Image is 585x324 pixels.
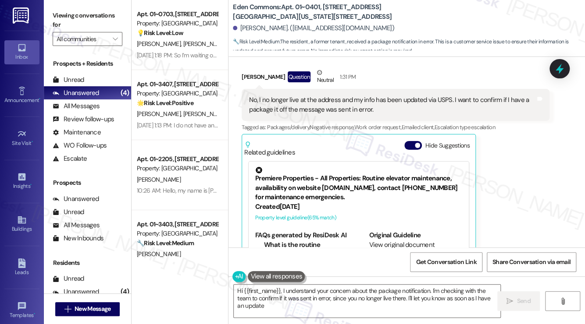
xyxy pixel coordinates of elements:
[255,202,462,211] div: Created [DATE]
[55,302,120,316] button: New Message
[53,88,99,98] div: Unanswered
[53,287,99,296] div: Unanswered
[401,123,434,131] span: Emailed client ,
[137,80,218,89] div: Apt. 01~3407, [STREET_ADDRESS][PERSON_NAME]
[4,212,39,236] a: Buildings
[137,164,218,173] div: Property: [GEOGRAPHIC_DATA]
[517,296,530,306] span: Send
[137,121,395,129] div: [DATE] 1:13 PM: I do not have any specific feedback. everything was planned and went in as expected.
[44,59,131,68] div: Prospects + Residents
[244,141,295,157] div: Related guidelines
[118,86,131,100] div: (4)
[53,208,84,217] div: Unread
[44,178,131,187] div: Prospects
[53,194,99,204] div: Unanswered
[137,229,218,238] div: Property: [GEOGRAPHIC_DATA]
[137,99,193,107] strong: 🌟 Risk Level: Positive
[183,110,287,118] span: [PERSON_NAME][DEMOGRAPHIC_DATA]
[53,154,87,163] div: Escalate
[13,7,31,24] img: ResiDesk Logo
[53,234,103,243] div: New Inbounds
[487,252,576,272] button: Share Conversation via email
[4,40,39,64] a: Inbox
[137,220,218,229] div: Apt. 01~3403, [STREET_ADDRESS][PERSON_NAME]
[118,285,131,299] div: (4)
[435,123,495,131] span: Escalation type escalation
[39,96,40,102] span: •
[242,68,549,89] div: [PERSON_NAME]
[53,115,114,124] div: Review follow-ups
[338,72,356,81] div: 1:31 PM
[53,128,101,137] div: Maintenance
[137,40,183,48] span: [PERSON_NAME]
[410,252,482,272] button: Get Conversation Link
[137,239,194,247] strong: 🔧 Risk Level: Medium
[497,291,540,311] button: Send
[4,127,39,150] a: Site Visit •
[233,38,279,45] strong: 🔧 Risk Level: Medium
[137,261,543,269] div: [DATE] 3:14 PM: Hi [PERSON_NAME], do you know if this work order has been fully resolved? It seem...
[267,123,310,131] span: Packages/delivery ,
[249,95,535,114] div: No, I no longer live at the address and my info has been updated via USPS. I want to confirm if I...
[315,68,335,86] div: Neutral
[137,250,181,258] span: [PERSON_NAME]
[137,155,218,164] div: Apt. 01~2205, [STREET_ADDRESS][PERSON_NAME]
[369,231,421,239] b: Original Guideline
[264,240,348,259] li: What is the routine maintenance for?
[242,121,549,134] div: Tagged as:
[137,176,181,183] span: [PERSON_NAME]
[233,3,408,21] b: Eden Commons: Apt. 01~0401, [STREET_ADDRESS][GEOGRAPHIC_DATA][US_STATE][STREET_ADDRESS]
[4,299,39,322] a: Templates •
[137,10,218,19] div: Apt. 01~0703, [STREET_ADDRESS][GEOGRAPHIC_DATA][US_STATE][STREET_ADDRESS]
[137,110,183,118] span: [PERSON_NAME]
[425,141,470,150] label: Hide Suggestions
[44,258,131,268] div: Residents
[492,257,571,267] span: Share Conversation via email
[53,102,100,111] div: All Messages
[32,139,33,145] span: •
[4,169,39,193] a: Insights •
[137,19,218,28] div: Property: [GEOGRAPHIC_DATA]
[137,51,360,59] div: [DATE] 1:18 PM: So I’m waiting on the doctor now I’ll let you know when I’m almost done ok
[53,221,100,230] div: All Messages
[75,304,111,313] span: New Message
[64,306,71,313] i: 
[354,123,402,131] span: Work order request ,
[233,37,585,56] span: : The resident, a former tenant, received a package notification in error. This is a customer ser...
[4,256,39,279] a: Leads
[53,9,122,32] label: Viewing conversations for
[183,40,227,48] span: [PERSON_NAME]
[57,32,108,46] input: All communities
[233,24,394,33] div: [PERSON_NAME]. ([EMAIL_ADDRESS][DOMAIN_NAME])
[53,75,84,85] div: Unread
[416,257,476,267] span: Get Conversation Link
[113,35,118,42] i: 
[53,274,84,283] div: Unread
[234,285,500,317] textarea: Hi {{first_name}}, I understand your concern about the package notification. I'm checking with th...
[255,213,462,222] div: Property level guideline ( 65 % match)
[369,240,462,259] div: View original document here
[507,298,513,305] i: 
[137,29,183,37] strong: 💡 Risk Level: Low
[559,298,566,305] i: 
[34,311,35,317] span: •
[288,71,311,82] div: Question
[310,123,354,131] span: Negative response ,
[255,231,346,239] b: FAQs generated by ResiDesk AI
[137,89,218,98] div: Property: [GEOGRAPHIC_DATA]
[255,167,462,202] div: Premiere Properties - All Properties: Routine elevator maintenance, availability on website [DOMA...
[30,182,32,188] span: •
[53,141,107,150] div: WO Follow-ups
